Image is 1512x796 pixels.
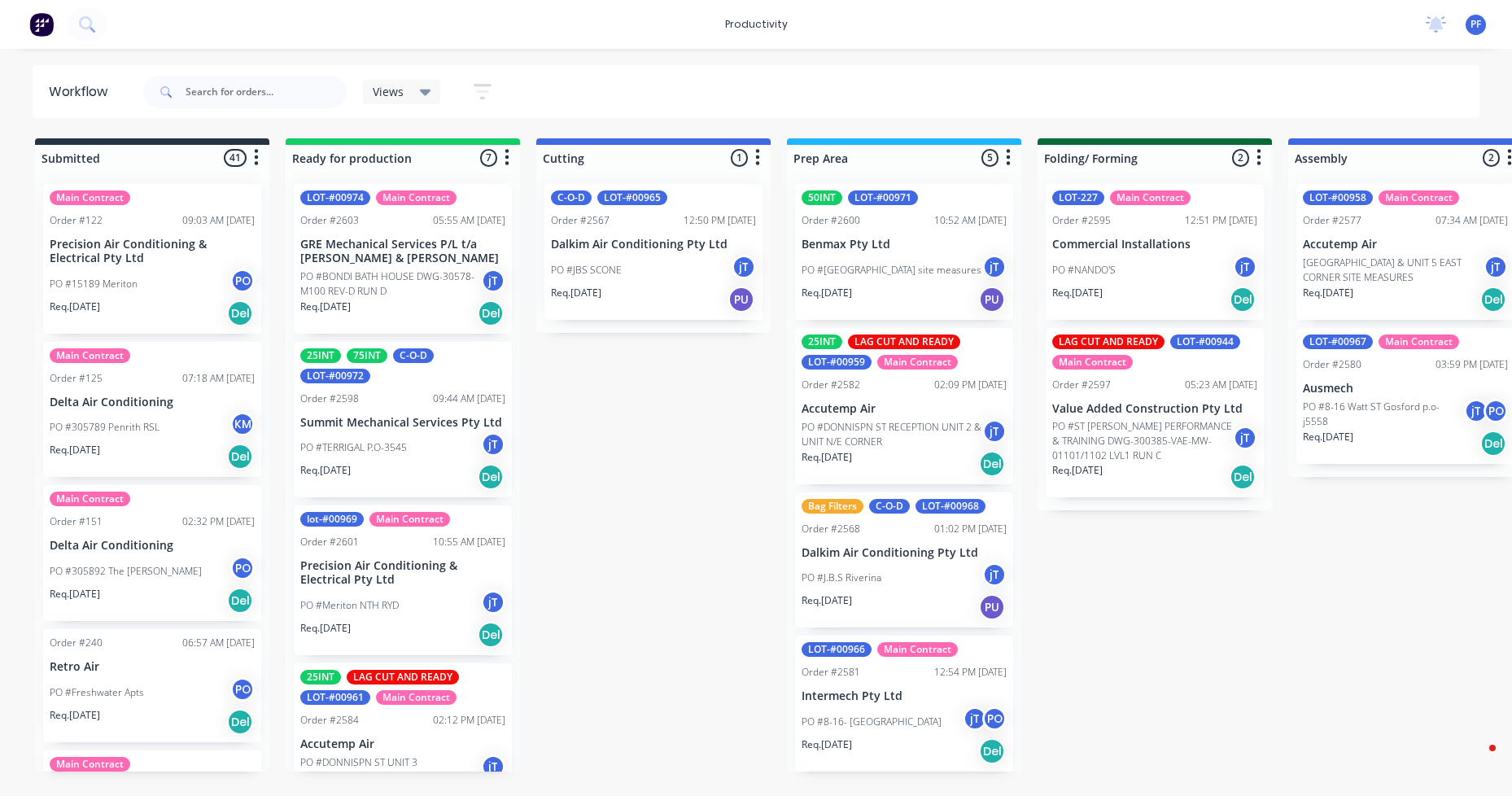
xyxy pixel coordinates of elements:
div: PU [979,286,1005,313]
div: LOT-#00944 [1170,335,1240,349]
div: LOT-#00966Main ContractOrder #258112:54 PM [DATE]Intermech Pty LtdPO #8-16- [GEOGRAPHIC_DATA]jTPO... [795,636,1013,772]
div: LOT-#00972 [300,369,370,383]
div: C-O-DLOT-#00965Order #256712:50 PM [DATE]Dalkim Air Conditioning Pty LtdPO #JBS SCONEjTReq.[DATE]PU [544,184,763,320]
div: Del [1480,286,1506,313]
p: Req. [DATE] [1052,286,1103,300]
div: Main Contract [1110,190,1191,205]
div: LOT-227 [1052,190,1104,205]
p: PO #8-16- [GEOGRAPHIC_DATA] [802,715,942,729]
div: 02:32 PM [DATE] [182,514,255,529]
div: Del [478,300,504,326]
div: 05:23 AM [DATE] [1185,378,1257,392]
p: Precision Air Conditioning & Electrical Pty Ltd [300,559,505,587]
div: LOT-#00959 [802,355,872,370]
p: Req. [DATE] [802,450,852,465]
p: Benmax Pty Ltd [802,238,1007,251]
p: Req. [DATE] [802,593,852,608]
p: Req. [DATE] [1303,286,1353,300]
p: Req. [DATE] [50,708,100,723]
p: Retro Air [50,660,255,674]
div: Del [478,464,504,490]
div: PU [728,286,754,313]
div: lot-#00969Main ContractOrder #260110:55 AM [DATE]Precision Air Conditioning & Electrical Pty LtdP... [294,505,512,655]
div: PO [1484,399,1508,423]
p: [GEOGRAPHIC_DATA] & UNIT 5 EAST CORNER SITE MEASURES [1303,256,1484,285]
p: PO #15189 Meriton [50,277,138,291]
div: LOT-#00971 [848,190,918,205]
div: 25INT [300,670,341,684]
div: Main Contract [877,355,958,370]
div: Order #151 [50,514,103,529]
div: 09:03 AM [DATE] [182,213,255,228]
div: Del [1480,431,1506,457]
div: 02:09 PM [DATE] [934,378,1007,392]
div: LOT-#00961 [300,690,370,705]
div: 09:44 AM [DATE] [433,391,505,406]
p: Accutemp Air [1303,238,1508,251]
img: Factory [29,12,54,37]
div: Main Contract [877,642,958,657]
div: Order #2582 [802,378,860,392]
p: GRE Mechanical Services P/L t/a [PERSON_NAME] & [PERSON_NAME] [300,238,505,265]
div: Main Contract [50,190,130,205]
div: Main Contract [369,512,450,527]
div: Del [227,709,253,735]
div: jT [481,269,505,293]
div: 02:12 PM [DATE] [433,713,505,728]
div: Main Contract [50,757,130,772]
div: jT [481,754,505,779]
p: Req. [DATE] [300,621,351,636]
div: jT [732,255,756,279]
div: LOT-#00965 [597,190,667,205]
div: Del [979,738,1005,764]
div: 25INT [300,348,341,363]
div: Main Contract [1379,190,1459,205]
div: PO [230,556,255,580]
div: Workflow [49,82,116,102]
div: LAG CUT AND READY [1052,335,1165,349]
div: Main Contract [376,190,457,205]
p: Req. [DATE] [802,737,852,752]
div: Main ContractOrder #12507:18 AM [DATE]Delta Air ConditioningPO #305789 Penrith RSLKMReq.[DATE]Del [43,342,261,478]
div: Order #2597 [1052,378,1111,392]
div: Del [227,444,253,470]
div: LOT-#00967 [1303,335,1373,349]
input: Search for orders... [186,76,347,108]
div: Bag Filters [802,499,863,514]
div: PO [230,677,255,702]
div: KM [230,412,255,436]
div: jT [982,562,1007,587]
p: PO #NANDO'S [1052,263,1116,278]
div: 75INT [347,348,387,363]
div: Main Contract [376,690,457,705]
div: 25INT75INTC-O-DLOT-#00972Order #259809:44 AM [DATE]Summit Mechanical Services Pty LtdPO #TERRIGAL... [294,342,512,498]
p: PO #ST [PERSON_NAME] PERFORMANCE & TRAINING DWG-300385-VAE-MW-01101/1102 LVL1 RUN C [1052,419,1233,463]
div: Order #2584 [300,713,359,728]
p: Dalkim Air Conditioning Pty Ltd [551,238,756,251]
div: jT [982,419,1007,444]
p: Req. [DATE] [802,286,852,300]
div: LAG CUT AND READY [848,335,960,349]
span: Views [373,83,404,100]
div: Main ContractOrder #15102:32 PM [DATE]Delta Air ConditioningPO #305892 The [PERSON_NAME]POReq.[DA... [43,485,261,621]
p: PO #DONNISPN ST RECEPTION UNIT 2 & UNIT N/E CORNER [802,420,982,449]
div: Main Contract [1379,335,1459,349]
p: PO #DONNISPN ST UNIT 3 [GEOGRAPHIC_DATA] [300,755,481,785]
div: LOT-#00966 [802,642,872,657]
p: Accutemp Air [802,402,1007,416]
div: C-O-D [551,190,592,205]
p: PO #305892 The [PERSON_NAME] [50,564,202,579]
p: PO #Meriton NTH RYD [300,598,399,613]
div: C-O-D [393,348,434,363]
div: LAG CUT AND READY [347,670,459,684]
p: Req. [DATE] [1052,463,1103,478]
iframe: Intercom live chat [1457,741,1496,780]
div: Main ContractOrder #12209:03 AM [DATE]Precision Air Conditioning & Electrical Pty LtdPO #15189 Me... [43,184,261,334]
div: 03:59 PM [DATE] [1436,357,1508,372]
div: Order #2600 [802,213,860,228]
div: PU [979,594,1005,620]
div: PO [982,706,1007,731]
div: Order #2581 [802,665,860,680]
p: Precision Air Conditioning & Electrical Pty Ltd [50,238,255,265]
p: PO #J.B.S Riverina [802,571,881,585]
